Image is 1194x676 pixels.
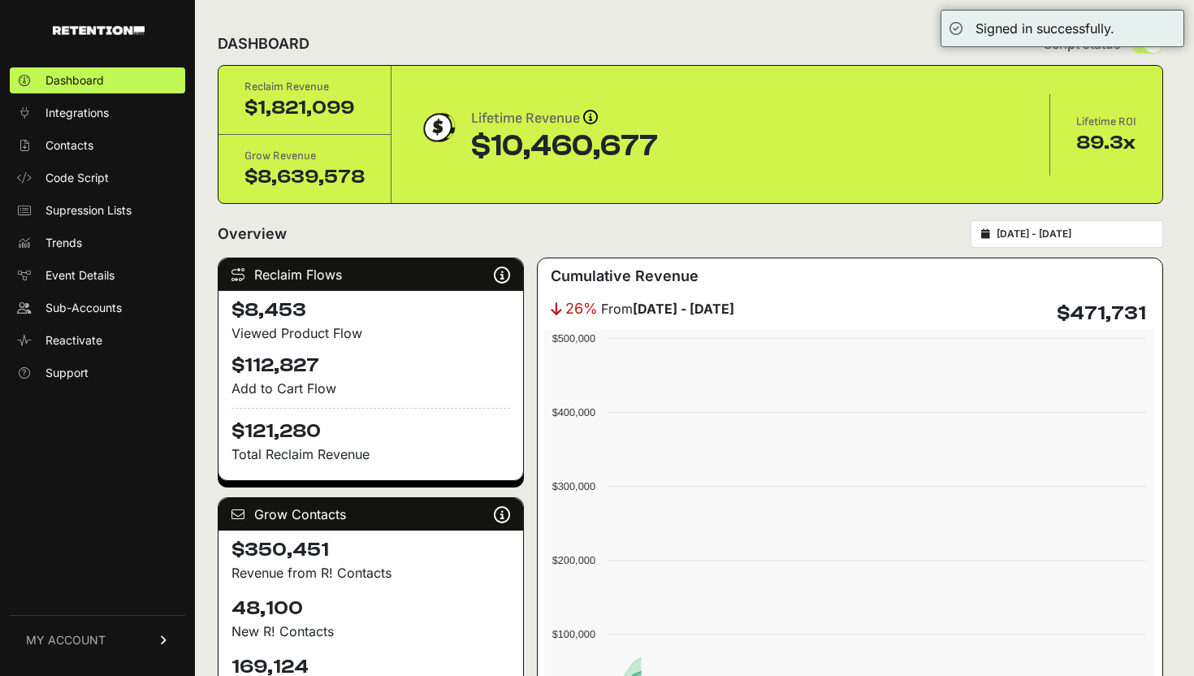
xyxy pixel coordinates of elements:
text: $400,000 [552,406,595,418]
div: Reclaim Revenue [244,79,365,95]
span: Sub-Accounts [45,300,122,316]
div: 89.3x [1076,130,1136,156]
span: Supression Lists [45,202,132,219]
text: $300,000 [552,480,595,492]
h4: $121,280 [231,408,510,444]
span: Contacts [45,137,93,154]
a: Reactivate [10,327,185,353]
div: Grow Revenue [244,148,365,164]
div: $1,821,099 [244,95,365,121]
span: From [601,299,734,318]
div: Add to Cart Flow [231,379,510,398]
span: Reactivate [45,332,102,349]
span: 26% [565,297,598,320]
span: MY ACCOUNT [26,632,106,648]
a: Event Details [10,262,185,288]
h4: $471,731 [1057,301,1146,327]
a: Dashboard [10,67,185,93]
h4: 48,100 [231,596,510,622]
p: New R! Contacts [231,622,510,641]
span: Trends [45,235,82,251]
text: $100,000 [552,628,595,640]
h4: $350,451 [231,537,510,563]
img: dollar-coin-05c43ed7efb7bc0c12610022525b4bbbb207c7efeef5aecc26f025e68dcafac9.png [417,107,458,148]
div: Lifetime Revenue [471,107,658,130]
h4: $112,827 [231,353,510,379]
span: Support [45,365,89,381]
h3: Cumulative Revenue [551,265,699,288]
a: Contacts [10,132,185,158]
a: Support [10,360,185,386]
a: Code Script [10,165,185,191]
a: Trends [10,230,185,256]
span: Code Script [45,170,109,186]
img: Retention.com [53,26,145,35]
div: Reclaim Flows [218,258,523,291]
span: Dashboard [45,72,104,89]
a: MY ACCOUNT [10,615,185,665]
a: Sub-Accounts [10,295,185,321]
div: $8,639,578 [244,164,365,190]
div: $10,460,677 [471,130,658,162]
a: Supression Lists [10,197,185,223]
text: $200,000 [552,554,595,566]
h2: DASHBOARD [218,32,309,55]
div: Viewed Product Flow [231,323,510,343]
h2: Overview [218,223,287,245]
h4: $8,453 [231,297,510,323]
a: Integrations [10,100,185,126]
span: Integrations [45,105,109,121]
strong: [DATE] - [DATE] [633,301,734,317]
text: $500,000 [552,332,595,344]
p: Revenue from R! Contacts [231,563,510,583]
p: Total Reclaim Revenue [231,444,510,464]
div: Lifetime ROI [1076,114,1136,130]
div: Signed in successfully. [976,19,1114,38]
div: Grow Contacts [218,498,523,531]
span: Event Details [45,267,115,284]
